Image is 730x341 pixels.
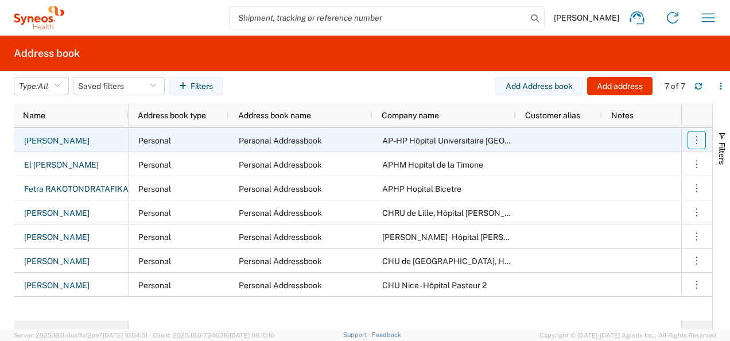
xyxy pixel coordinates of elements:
[382,281,487,290] span: CHU Nice - Hôpital Pasteur 2
[230,332,274,339] span: [DATE] 08:10:16
[230,7,527,29] input: Shipment, tracking or reference number
[24,277,90,295] a: [PERSON_NAME]
[343,331,372,338] a: Support
[382,232,546,242] span: CHU de Bordeaux - Hôpital Pellegrin
[382,111,439,120] span: Company name
[24,180,129,199] a: Fetra RAKOTONDRATAFIKA
[103,332,147,339] span: [DATE] 10:04:51
[24,156,99,175] a: El [PERSON_NAME]
[587,77,653,95] button: Add address
[138,208,171,218] span: Personal
[38,82,48,91] span: All
[382,136,568,145] span: AP-HP Hôpital Universitaire Pitié Salpêtrière
[239,184,322,193] span: Personal Addressbook
[611,111,634,120] span: Notes
[138,281,171,290] span: Personal
[24,228,90,247] a: [PERSON_NAME]
[239,281,322,290] span: Personal Addressbook
[382,160,483,169] span: APHM Hopital de la Timone
[14,332,147,339] span: Server: 2025.18.0-daa1fe12ee7
[14,77,69,95] button: Type:All
[14,46,80,60] h2: Address book
[539,330,716,340] span: Copyright © [DATE]-[DATE] Agistix Inc., All Rights Reserved
[239,257,322,266] span: Personal Addressbook
[525,111,580,120] span: Customer alias
[138,257,171,266] span: Personal
[382,257,584,266] span: CHU de Montpellier, Hôpital Gui de Chauliac
[665,81,685,91] div: 7 of 7
[382,208,531,218] span: CHRU de Lille, Hôpital Roger Salengro
[239,208,322,218] span: Personal Addressbook
[23,111,45,120] span: Name
[239,232,322,242] span: Personal Addressbook
[138,136,171,145] span: Personal
[73,77,165,95] button: Saved filters
[24,253,90,271] a: [PERSON_NAME]
[239,136,322,145] span: Personal Addressbook
[495,77,583,95] button: Add Address book
[138,232,171,242] span: Personal
[717,142,727,165] span: Filters
[169,77,223,95] button: Filters
[24,204,90,223] a: [PERSON_NAME]
[238,111,311,120] span: Address book name
[554,13,619,23] span: [PERSON_NAME]
[153,332,274,339] span: Client: 2025.18.0-7346316
[138,160,171,169] span: Personal
[24,132,90,150] a: [PERSON_NAME]
[382,184,461,193] span: APHP Hopital Bicetre
[372,331,401,338] a: Feedback
[239,160,322,169] span: Personal Addressbook
[138,111,206,120] span: Address book type
[138,184,171,193] span: Personal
